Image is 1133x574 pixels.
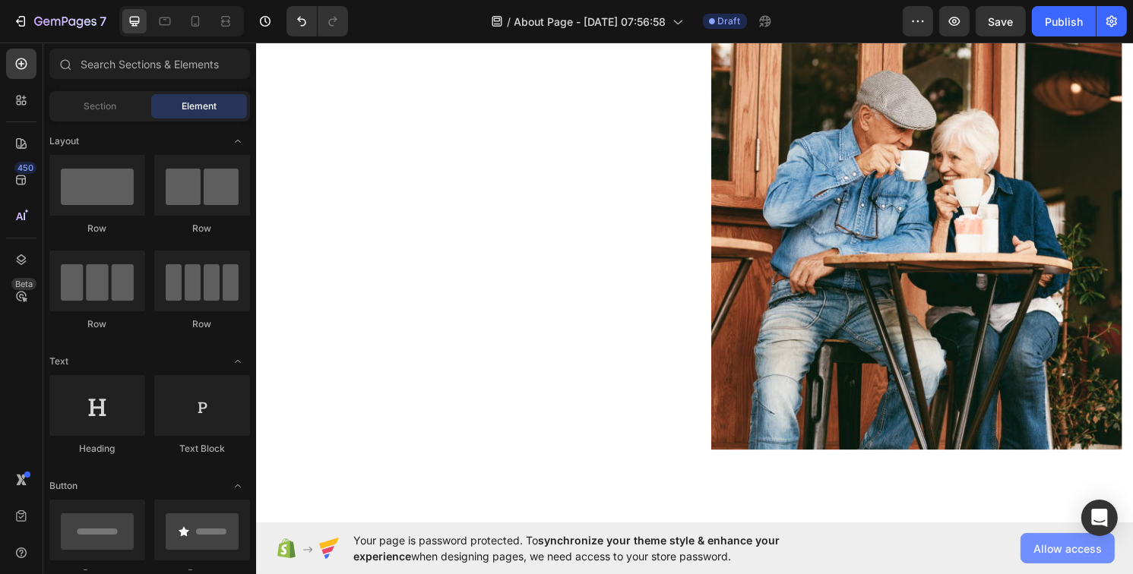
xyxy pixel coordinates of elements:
span: Layout [49,134,79,148]
iframe: Design area [256,42,1133,524]
span: Toggle open [226,129,250,153]
div: Open Intercom Messenger [1081,500,1118,536]
span: / [508,14,511,30]
input: Search Sections & Elements [49,49,250,79]
div: Text Block [154,442,250,456]
button: Publish [1032,6,1096,36]
span: Text [49,355,68,368]
span: Draft [718,14,741,28]
div: Heading [49,442,145,456]
span: synchronize your theme style & enhance your experience [353,534,780,563]
div: Publish [1045,14,1083,30]
div: Row [49,317,145,331]
div: Row [154,222,250,235]
span: Section [84,99,117,113]
div: Beta [11,278,36,290]
span: Toggle open [226,349,250,374]
p: 7 [100,12,106,30]
div: 450 [14,162,36,174]
span: About Page - [DATE] 07:56:58 [514,14,666,30]
span: Your page is password protected. To when designing pages, we need access to your store password. [353,532,839,564]
span: Button [49,479,78,493]
button: Save [976,6,1026,36]
span: Allow access [1033,541,1102,557]
div: Row [154,317,250,331]
div: Undo/Redo [286,6,348,36]
span: Save [989,15,1014,28]
button: 7 [6,6,113,36]
button: Allow access [1021,533,1115,563]
span: Element [182,99,217,113]
div: Row [49,222,145,235]
span: Toggle open [226,474,250,498]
